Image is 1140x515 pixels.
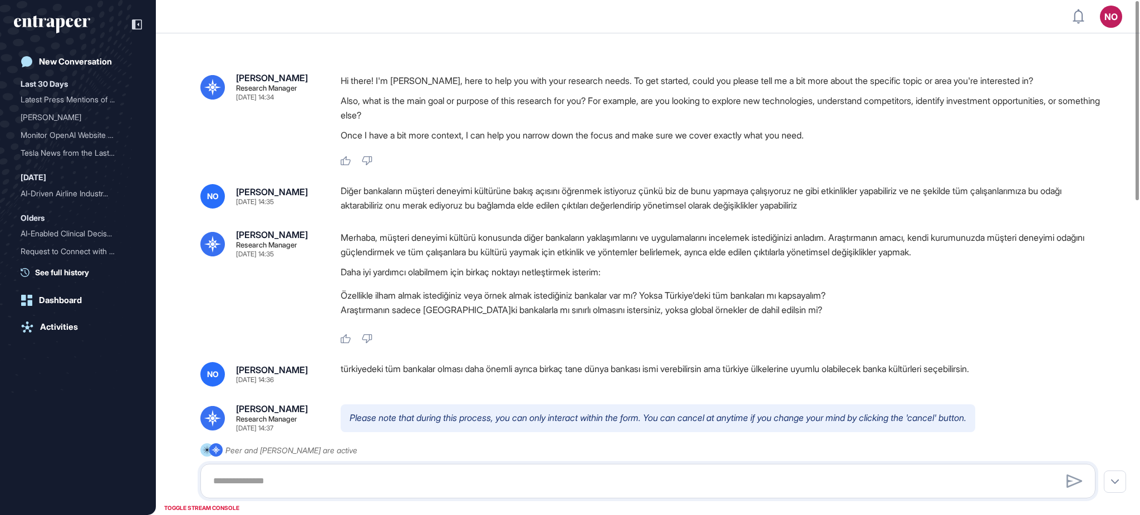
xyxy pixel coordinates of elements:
li: Araştırmanın sadece [GEOGRAPHIC_DATA]ki bankalarla mı sınırlı olmasını istersiniz, yoksa global ö... [341,303,1104,317]
div: [DATE] 14:35 [236,251,274,257]
div: AI-Driven Airline Industr... [21,185,126,202]
div: Reese [21,108,135,126]
p: Please note that during this process, you can only interact within the form. You can cancel at an... [341,404,975,432]
p: Once I have a bit more context, I can help you narrow down the focus and make sure we cover exact... [341,128,1104,142]
span: NO [207,192,219,201]
div: [DATE] 14:35 [236,199,274,205]
p: Merhaba, müşteri deneyimi kültürü konusunda diğer bankaların yaklaşımlarını ve uygulamalarını inc... [341,230,1104,259]
div: Research Manager [236,85,297,92]
span: NO [207,370,219,379]
a: New Conversation [14,51,142,73]
a: Activities [14,316,142,338]
p: Also, what is the main goal or purpose of this research for you? For example, are you looking to ... [341,93,1104,122]
div: Dashboard [39,295,82,305]
div: Diğer bankaların müşteri deneyimi kültürüne bakış açısını öğrenmek istiyoruz çünkü biz de bunu ya... [341,184,1104,212]
div: Request to Connect with Curie [21,242,135,260]
div: Peer and [PERSON_NAME] are active [225,443,357,457]
button: NO [1100,6,1122,28]
a: See full history [21,266,142,278]
div: TOGGLE STREAM CONSOLE [161,501,242,515]
p: Daha iyi yardımcı olabilmem için birkaç noktayı netleştirmek isterim: [341,265,1104,279]
div: AI-Enabled Clinical Decis... [21,225,126,242]
div: AI-Enabled Clinical Decision Support Software for Infectious Disease Screening and AMR Program [21,225,135,242]
div: Monitor OpenAI Website Ac... [21,126,126,144]
div: Latest Press Mentions of ... [21,91,126,108]
p: Hi there! I'm [PERSON_NAME], here to help you with your research needs. To get started, could you... [341,73,1104,88]
div: AI-Driven Airline Industry Updates [21,185,135,202]
div: [PERSON_NAME] [236,187,308,196]
div: [PERSON_NAME] [236,365,308,374]
div: [DATE] [21,171,46,184]
div: New Conversation [39,57,112,67]
span: See full history [35,266,89,278]
div: [DATE] 14:37 [236,425,273,432]
div: Monitor OpenAI Website Activity [21,126,135,144]
div: [PERSON_NAME] [236,404,308,413]
li: Özellikle ilham almak istediğiniz veya örnek almak istediğiniz bankalar var mı? Yoksa Türkiye'dek... [341,288,1104,303]
div: Latest Press Mentions of OpenAI [21,91,135,108]
div: Activities [40,322,78,332]
div: Olders [21,211,45,225]
div: Research Manager [236,415,297,423]
div: Research Manager [236,241,297,249]
div: Tesla News from the Last ... [21,144,126,162]
div: [DATE] 14:36 [236,377,274,383]
div: [DATE] 14:34 [236,94,274,101]
div: Request to Connect with C... [21,242,126,260]
a: Dashboard [14,289,142,311]
div: türkiyedeki tüm bankalar olması daha önemli ayrıca birkaç tane dünya bankası ismi verebilirsin am... [341,362,1104,387]
div: Tesla News from the Last Two Weeks [21,144,135,162]
div: [PERSON_NAME] [236,73,308,82]
div: Last 30 Days [21,77,68,91]
div: [PERSON_NAME] [236,230,308,239]
div: entrapeer-logo [14,16,90,33]
div: [PERSON_NAME] [21,108,126,126]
